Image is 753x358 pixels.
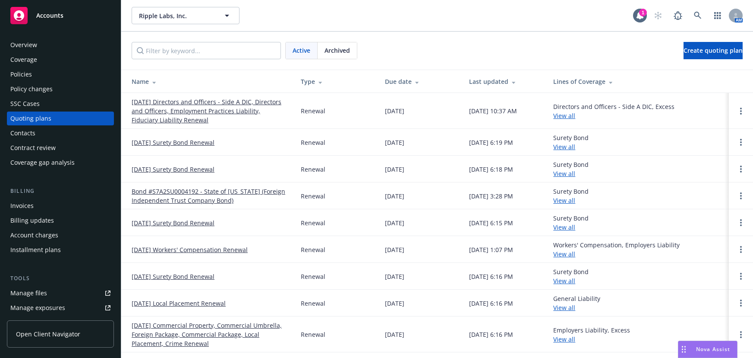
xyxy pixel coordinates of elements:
div: Drag to move [678,341,689,358]
div: [DATE] 6:16 PM [469,272,513,281]
div: Invoices [10,199,34,213]
div: [DATE] [385,330,404,339]
span: Active [293,46,310,55]
a: [DATE] Surety Bond Renewal [132,272,214,281]
a: [DATE] Commercial Property, Commercial Umbrella, Foreign Package, Commercial Package, Local Place... [132,321,287,348]
a: [DATE] Directors and Officers - Side A DIC, Directors and Officers, Employment Practices Liabilit... [132,97,287,125]
span: Ripple Labs, Inc. [139,11,214,20]
div: [DATE] [385,165,404,174]
a: Policy changes [7,82,114,96]
div: Type [301,77,371,86]
a: View all [553,304,575,312]
div: Tools [7,274,114,283]
div: [DATE] [385,138,404,147]
button: Ripple Labs, Inc. [132,7,239,24]
a: Accounts [7,3,114,28]
a: Open options [736,164,746,174]
div: Renewal [301,330,325,339]
a: View all [553,196,575,205]
div: Due date [385,77,455,86]
a: Switch app [709,7,726,24]
a: Open options [736,106,746,116]
div: Renewal [301,272,325,281]
a: Open options [736,329,746,340]
a: View all [553,169,575,178]
a: [DATE] Surety Bond Renewal [132,165,214,174]
input: Filter by keyword... [132,42,281,59]
div: Renewal [301,192,325,201]
div: General Liability [553,294,600,312]
a: [DATE] Surety Bond Renewal [132,138,214,147]
div: Contacts [10,126,35,140]
span: Nova Assist [696,345,730,353]
a: SSC Cases [7,97,114,111]
a: Invoices [7,199,114,213]
span: Open Client Navigator [16,329,80,339]
div: Surety Bond [553,267,589,285]
div: Renewal [301,138,325,147]
a: Start snowing [649,7,667,24]
a: Installment plans [7,243,114,257]
a: Search [689,7,706,24]
div: Policies [10,67,32,81]
div: Renewal [301,299,325,308]
div: Contract review [10,141,56,155]
div: SSC Cases [10,97,40,111]
a: Open options [736,191,746,201]
div: [DATE] 3:28 PM [469,192,513,201]
a: Contacts [7,126,114,140]
div: [DATE] [385,299,404,308]
a: View all [553,143,575,151]
a: Open options [736,137,746,147]
div: Surety Bond [553,187,589,205]
a: Billing updates [7,214,114,227]
div: Renewal [301,165,325,174]
a: Manage files [7,286,114,300]
div: Renewal [301,106,325,115]
a: Open options [736,271,746,281]
div: Manage exposures [10,301,65,315]
a: Policies [7,67,114,81]
div: [DATE] 6:16 PM [469,330,513,339]
div: [DATE] [385,245,404,254]
div: Surety Bond [553,160,589,178]
a: View all [553,223,575,231]
div: Surety Bond [553,133,589,151]
a: Coverage [7,53,114,67]
a: [DATE] Surety Bond Renewal [132,218,214,227]
div: Coverage [10,53,37,67]
div: Surety Bond [553,214,589,232]
span: Accounts [36,12,63,19]
div: Name [132,77,287,86]
div: [DATE] 10:37 AM [469,106,517,115]
span: Archived [325,46,350,55]
a: Contract review [7,141,114,155]
div: [DATE] [385,192,404,201]
button: Nova Assist [678,341,737,358]
a: Report a Bug [669,7,687,24]
div: Renewal [301,245,325,254]
div: Directors and Officers - Side A DIC, Excess [553,102,674,120]
div: Last updated [469,77,539,86]
div: Policy changes [10,82,53,96]
a: Coverage gap analysis [7,156,114,169]
a: View all [553,277,575,285]
a: Open options [736,217,746,228]
div: [DATE] 6:16 PM [469,299,513,308]
div: Employers Liability, Excess [553,326,630,344]
div: [DATE] 1:07 PM [469,245,513,254]
a: Overview [7,38,114,52]
div: Overview [10,38,37,52]
a: View all [553,250,575,258]
div: Billing updates [10,214,54,227]
a: [DATE] Workers' Compensation Renewal [132,245,248,254]
div: [DATE] 6:15 PM [469,218,513,227]
span: Manage exposures [7,301,114,315]
div: Account charges [10,228,58,242]
a: View all [553,335,575,343]
a: Quoting plans [7,112,114,125]
span: Create quoting plan [684,46,743,54]
div: [DATE] [385,272,404,281]
div: Manage files [10,286,47,300]
a: Open options [736,244,746,255]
